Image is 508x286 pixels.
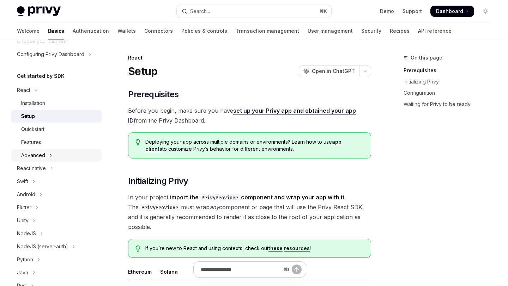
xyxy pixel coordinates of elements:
strong: import the component and wrap your app with it [170,194,344,201]
div: React native [17,164,46,173]
div: Search... [190,7,210,15]
button: Toggle dark mode [480,6,491,17]
div: NodeJS [17,229,36,238]
a: Connectors [144,23,173,39]
div: Python [17,255,33,264]
a: Dashboard [430,6,474,17]
a: Policies & controls [181,23,227,39]
a: Features [11,136,102,149]
div: Flutter [17,203,31,212]
div: Installation [21,99,45,107]
button: Send message [292,265,302,274]
div: Android [17,190,35,199]
span: ⌘ K [320,8,327,14]
a: Prerequisites [404,65,497,76]
a: User management [308,23,353,39]
a: Wallets [117,23,136,39]
div: Unity [17,216,29,225]
a: Transaction management [236,23,299,39]
a: Quickstart [11,123,102,136]
input: Ask a question... [201,262,281,277]
em: any [210,204,219,211]
button: Toggle Python section [11,253,102,266]
svg: Tip [135,139,140,145]
div: Configuring Privy Dashboard [17,50,84,58]
button: Open search [177,5,331,18]
a: Installation [11,97,102,110]
h1: Setup [128,65,157,77]
button: Toggle Android section [11,188,102,201]
span: Before you begin, make sure you have from the Privy Dashboard. [128,106,371,125]
button: Toggle React native section [11,162,102,175]
div: Features [21,138,41,147]
a: Basics [48,23,64,39]
svg: Tip [135,245,140,252]
a: Recipes [390,23,410,39]
a: Demo [380,8,394,15]
a: set up your Privy app and obtained your app ID [128,107,356,124]
h5: Get started by SDK [17,72,65,80]
a: Configuration [404,87,497,99]
span: In your project, . The must wrap component or page that will use the Privy React SDK, and it is g... [128,192,371,232]
div: NodeJS (server-auth) [17,242,68,251]
a: Waiting for Privy to be ready [404,99,497,110]
button: Toggle Flutter section [11,201,102,214]
a: Welcome [17,23,40,39]
span: Open in ChatGPT [312,68,355,75]
button: Toggle NodeJS (server-auth) section [11,240,102,253]
button: Toggle React section [11,84,102,97]
code: PrivyProvider [199,194,241,201]
span: If you’re new to React and using contexts, check out ! [145,245,364,252]
span: Initializing Privy [128,175,188,187]
div: Quickstart [21,125,44,133]
span: Deploying your app across multiple domains or environments? Learn how to use to customize Privy’s... [145,138,364,153]
a: Support [403,8,422,15]
button: Toggle Swift section [11,175,102,188]
a: Setup [11,110,102,123]
div: React [128,54,371,61]
img: light logo [17,6,61,16]
div: React [17,86,30,94]
button: Toggle NodeJS section [11,227,102,240]
a: Authentication [73,23,109,39]
div: Setup [21,112,35,120]
div: Advanced [21,151,45,160]
a: API reference [418,23,452,39]
div: Java [17,268,28,277]
span: Prerequisites [128,89,179,100]
span: Dashboard [436,8,463,15]
button: Open in ChatGPT [299,65,359,77]
a: Initializing Privy [404,76,497,87]
a: these [268,245,283,251]
button: Toggle Advanced section [11,149,102,162]
button: Toggle Configuring Privy Dashboard section [11,48,102,61]
a: Security [361,23,381,39]
div: Swift [17,177,28,186]
button: Toggle Unity section [11,214,102,227]
span: On this page [411,54,442,62]
a: resources [284,245,310,251]
code: PrivyProvider [139,204,181,211]
button: Toggle Java section [11,266,102,279]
